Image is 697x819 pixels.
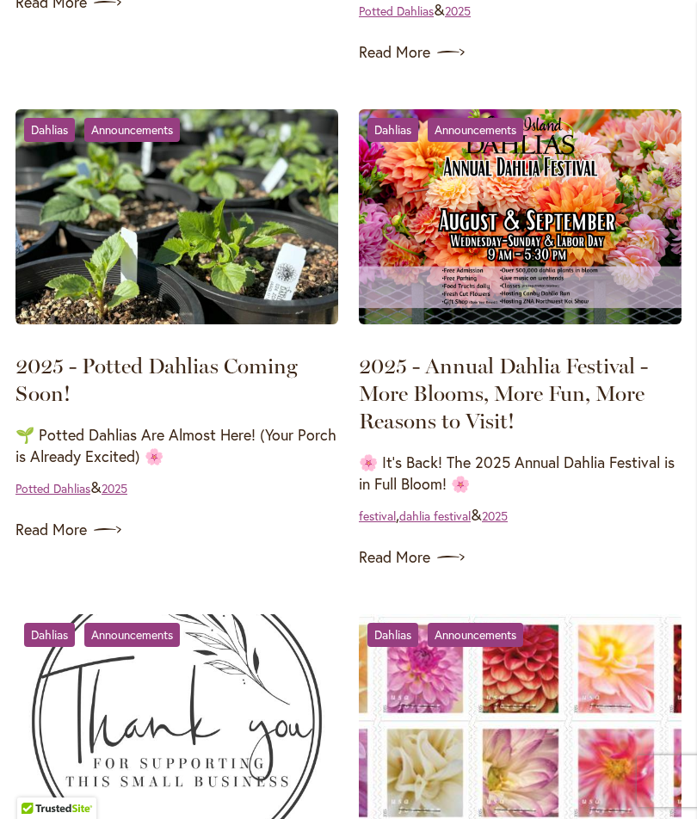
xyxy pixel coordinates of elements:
[359,109,682,324] img: 2025 - Annual Dahlia Festival - More Blooms, More Fun, More Reasons to Visit!
[84,623,180,647] a: Announcements
[15,477,127,499] div: &
[15,353,298,406] a: 2025 - Potted Dahlias Coming Soon!
[15,516,338,544] a: Read More
[24,118,75,142] a: Dahlias
[359,353,648,434] a: 2025 - Annual Dahlia Festival - More Blooms, More Fun, More Reasons to Visit!
[15,424,338,468] p: 🌱 Potted Dahlias Are Almost Here! (Your Porch is Already Excited) 🌸
[399,508,471,524] a: dahlia festival
[24,623,75,647] a: Dahlias
[24,118,188,142] div: &
[13,758,61,806] iframe: Launch Accessibility Center
[15,480,90,496] a: Potted Dahlias
[437,544,465,571] img: arrow icon
[359,3,434,19] a: Potted Dahlias
[15,109,338,324] img: 2025 - Potted Dahlias Coming Soon!
[84,118,180,142] a: Announcements
[359,39,682,66] a: Read More
[367,118,418,142] a: Dahlias
[359,544,682,571] a: Read More
[24,623,188,647] div: &
[359,504,508,526] div: , &
[359,508,396,524] a: festival
[94,516,121,544] img: arrow icon
[428,623,523,647] a: Announcements
[367,623,418,647] a: Dahlias
[437,39,465,66] img: arrow icon
[15,109,338,330] a: 2025 - Potted Dahlias Coming Soon!
[359,452,682,496] p: 🌸 It’s Back! The 2025 Annual Dahlia Festival is in Full Bloom! 🌸
[428,118,523,142] a: Announcements
[102,480,127,496] a: 2025
[367,118,532,142] div: &
[367,623,532,647] div: &
[359,109,682,330] a: 2025 - Annual Dahlia Festival - More Blooms, More Fun, More Reasons to Visit!
[482,508,508,524] a: 2025
[445,3,471,19] a: 2025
